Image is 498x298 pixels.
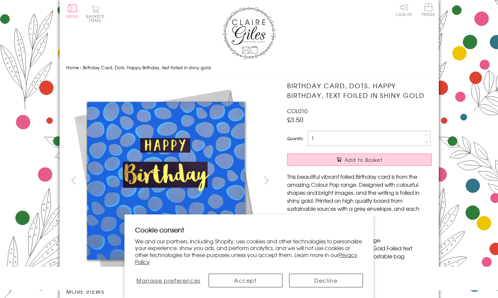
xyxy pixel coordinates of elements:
[66,81,265,281] img: Birthday Card, Dots, Happy Birthday, text foiled in shiny gold
[135,225,363,234] h2: Cookie consent
[66,287,274,295] h3: More views
[135,251,357,266] a: Privacy Policy
[80,64,82,71] span: ›
[136,276,201,284] span: Manage preferences
[135,274,202,287] button: Manage preferences
[86,5,104,22] button: Basket0 items
[83,64,211,71] span: Birthday Card, Dots, Happy Birthday, text foiled in shiny gold
[287,153,432,166] button: Add to Basket
[66,61,432,75] nav: breadcrumbs
[66,173,81,188] button: prev
[209,274,282,287] button: Accept
[223,7,276,59] img: Claire Giles Greetings Cards
[287,136,303,142] label: Quantity
[66,64,79,71] a: Home
[396,3,412,16] a: Log In
[287,172,432,220] p: This beautiful vibrant foiled Birthday card is from the amazing Colour Pop range. Designed with c...
[89,13,104,23] span: 0 items
[421,3,435,18] a: Trade
[259,173,274,188] button: next
[421,3,435,16] span: Trade
[289,274,363,287] button: Decline
[66,13,79,19] span: Menu
[287,107,307,115] span: COL010
[287,115,303,124] span: £3.50
[287,81,432,100] h1: Birthday Card, Dots, Happy Birthday, text foiled in shiny gold
[345,156,383,163] span: Add to Basket
[274,81,473,281] img: Birthday Card, Dots, Happy Birthday, text foiled in shiny gold
[66,4,79,18] button: Menu
[135,238,363,265] p: We and our partners, including Shopify, use cookies and other technologies to personalize your ex...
